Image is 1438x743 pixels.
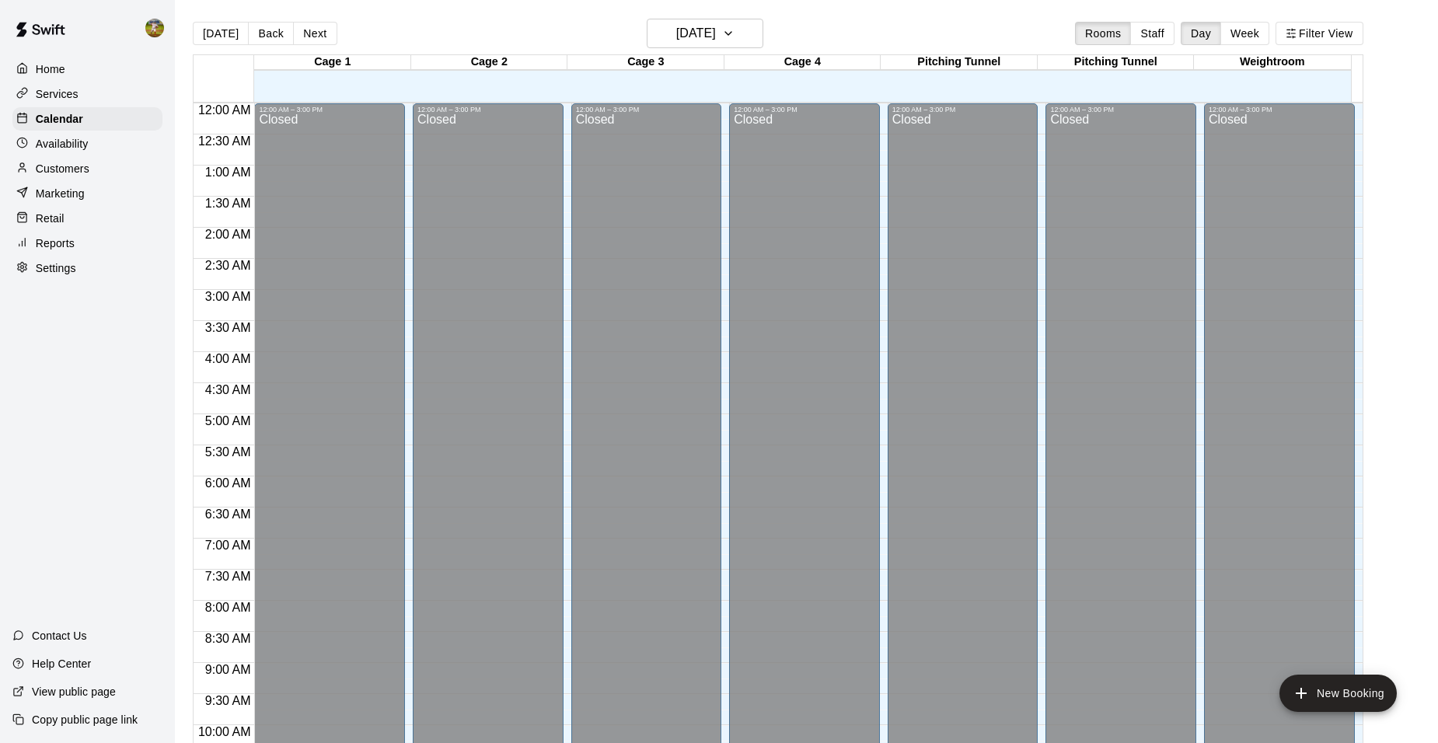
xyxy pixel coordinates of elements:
[145,19,164,37] img: Jhonny Montoya
[1050,106,1192,113] div: 12:00 AM – 3:00 PM
[724,55,881,70] div: Cage 4
[32,684,116,699] p: View public page
[259,106,400,113] div: 12:00 AM – 3:00 PM
[12,107,162,131] a: Calendar
[36,86,79,102] p: Services
[201,197,255,210] span: 1:30 AM
[1181,22,1221,45] button: Day
[12,58,162,81] a: Home
[36,235,75,251] p: Reports
[881,55,1038,70] div: Pitching Tunnel
[201,290,255,303] span: 3:00 AM
[201,352,255,365] span: 4:00 AM
[1276,22,1363,45] button: Filter View
[201,539,255,552] span: 7:00 AM
[1194,55,1351,70] div: Weightroom
[1130,22,1174,45] button: Staff
[142,12,175,44] div: Jhonny Montoya
[567,55,724,70] div: Cage 3
[293,22,337,45] button: Next
[647,19,763,48] button: [DATE]
[194,103,255,117] span: 12:00 AM
[32,628,87,644] p: Contact Us
[201,414,255,427] span: 5:00 AM
[32,656,91,671] p: Help Center
[892,106,1034,113] div: 12:00 AM – 3:00 PM
[201,663,255,676] span: 9:00 AM
[201,694,255,707] span: 9:30 AM
[12,132,162,155] a: Availability
[36,161,89,176] p: Customers
[1220,22,1269,45] button: Week
[201,570,255,583] span: 7:30 AM
[411,55,568,70] div: Cage 2
[12,182,162,205] a: Marketing
[32,712,138,727] p: Copy public page link
[201,632,255,645] span: 8:30 AM
[194,134,255,148] span: 12:30 AM
[1209,106,1350,113] div: 12:00 AM – 3:00 PM
[12,207,162,230] a: Retail
[12,256,162,280] a: Settings
[12,82,162,106] a: Services
[12,232,162,255] a: Reports
[193,22,249,45] button: [DATE]
[248,22,294,45] button: Back
[201,259,255,272] span: 2:30 AM
[201,166,255,179] span: 1:00 AM
[194,725,255,738] span: 10:00 AM
[201,321,255,334] span: 3:30 AM
[417,106,559,113] div: 12:00 AM – 3:00 PM
[201,228,255,241] span: 2:00 AM
[676,23,716,44] h6: [DATE]
[201,445,255,459] span: 5:30 AM
[734,106,875,113] div: 12:00 AM – 3:00 PM
[201,476,255,490] span: 6:00 AM
[36,260,76,276] p: Settings
[201,383,255,396] span: 4:30 AM
[36,136,89,152] p: Availability
[201,601,255,614] span: 8:00 AM
[201,508,255,521] span: 6:30 AM
[254,55,411,70] div: Cage 1
[12,157,162,180] a: Customers
[36,61,65,77] p: Home
[36,211,65,226] p: Retail
[576,106,717,113] div: 12:00 AM – 3:00 PM
[1075,22,1131,45] button: Rooms
[36,186,85,201] p: Marketing
[36,111,83,127] p: Calendar
[1038,55,1195,70] div: Pitching Tunnel
[1279,675,1397,712] button: add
